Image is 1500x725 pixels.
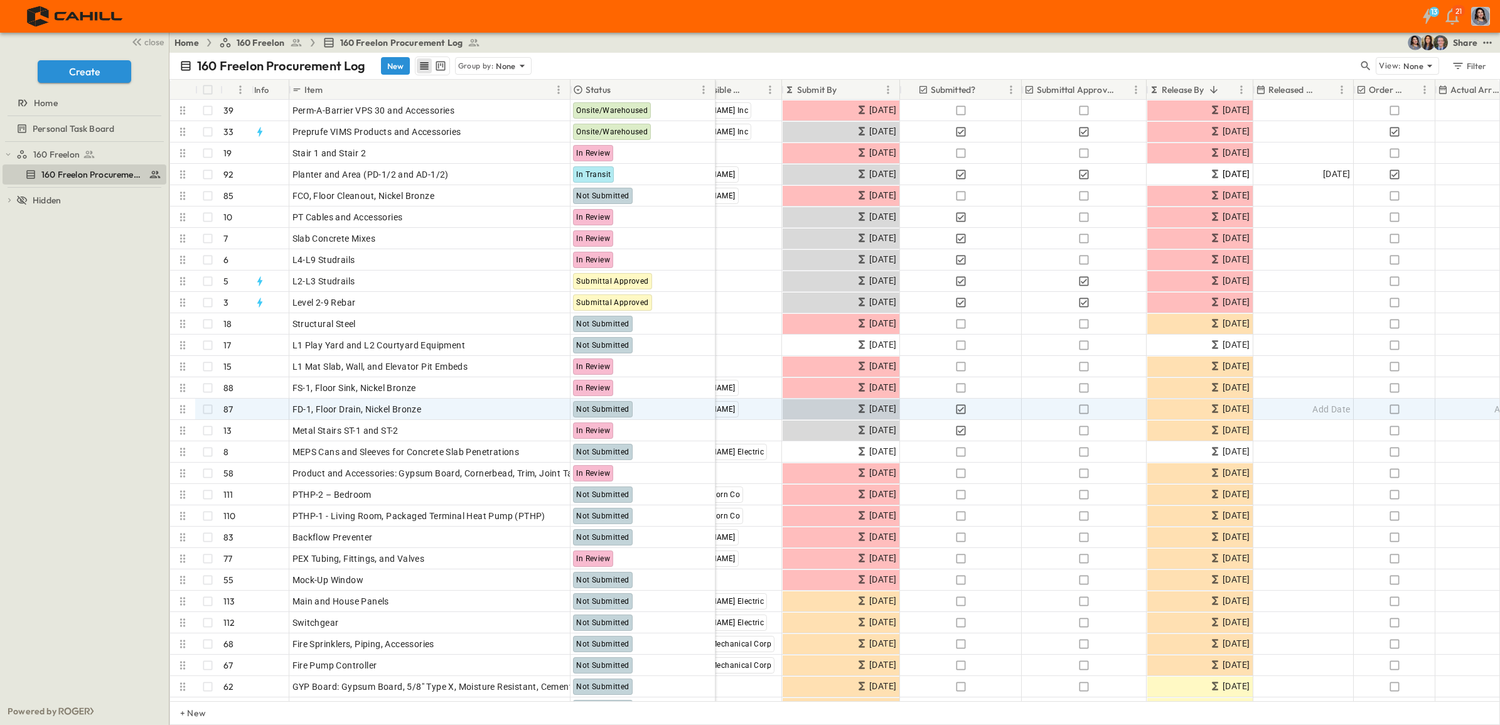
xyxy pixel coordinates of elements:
[225,83,239,97] button: Sort
[1223,615,1250,630] span: [DATE]
[1223,359,1250,373] span: [DATE]
[576,448,629,456] span: Not Submitted
[174,36,199,49] a: Home
[3,119,166,139] div: Personal Task Boardtest
[869,530,896,544] span: [DATE]
[1223,572,1250,587] span: [DATE]
[323,36,481,49] a: 160 Freelon Procurement Log
[576,362,610,371] span: In Review
[292,275,355,287] span: L2-L3 Studrails
[840,83,854,97] button: Sort
[576,640,629,648] span: Not Submitted
[1223,508,1250,523] span: [DATE]
[292,296,356,309] span: Level 2-9 Rebar
[869,124,896,139] span: [DATE]
[576,490,629,499] span: Not Submitted
[197,57,366,75] p: 160 Freelon Procurement Log
[1223,146,1250,160] span: [DATE]
[292,638,434,650] span: Fire Sprinklers, Piping, Accessories
[223,168,233,181] p: 92
[763,82,778,97] button: Menu
[869,572,896,587] span: [DATE]
[38,60,131,83] button: Create
[292,467,636,480] span: Product and Accessories: Gypsum Board, Cornerbead, Trim, Joint Tape + Compund)
[869,146,896,160] span: [DATE]
[41,168,144,181] span: 160 Freelon Procurement Log
[675,384,735,392] span: [PERSON_NAME]
[237,36,285,49] span: 160 Freelon
[869,487,896,502] span: [DATE]
[797,83,837,96] p: Submit By
[174,36,488,49] nav: breadcrumbs
[415,56,450,75] div: table view
[223,232,228,245] p: 7
[496,60,516,72] p: None
[978,83,992,97] button: Sort
[869,508,896,523] span: [DATE]
[1223,188,1250,203] span: [DATE]
[3,120,164,137] a: Personal Task Board
[1480,35,1495,50] button: test
[576,213,610,222] span: In Review
[1450,83,1500,96] p: Actual Arrival
[292,232,376,245] span: Slab Concrete Mixes
[381,57,410,75] button: New
[1223,402,1250,416] span: [DATE]
[223,659,233,672] p: 67
[1223,487,1250,502] span: [DATE]
[1334,82,1349,97] button: Menu
[1037,83,1116,96] p: Submittal Approved?
[684,83,746,96] p: Responsible Contractor
[1451,59,1487,73] div: Filter
[292,360,468,373] span: L1 Mat Slab, Wall, and Elevator Pit Embeds
[749,83,763,97] button: Sort
[1431,7,1438,17] h6: 13
[931,83,976,96] p: Submitted?
[576,127,648,136] span: Onsite/Warehoused
[1118,83,1132,97] button: Sort
[1420,35,1435,50] img: Kim Bowen (kbowen@cahill-sf.com)
[3,164,166,185] div: 160 Freelon Procurement Logtest
[576,149,610,158] span: In Review
[292,488,372,501] span: PTHP-2 – Bedroom
[869,679,896,694] span: [DATE]
[1223,530,1250,544] span: [DATE]
[1223,295,1250,309] span: [DATE]
[223,254,228,266] p: 6
[869,466,896,480] span: [DATE]
[1223,316,1250,331] span: [DATE]
[292,190,435,202] span: FCO, Floor Cleanout, Nickel Bronze
[1453,36,1477,49] div: Share
[3,94,164,112] a: Home
[1447,57,1490,75] button: Filter
[33,194,61,207] span: Hidden
[869,658,896,672] span: [DATE]
[292,531,373,544] span: Backflow Preventer
[304,83,323,96] p: Item
[675,640,771,648] span: Westates Mechanical Corp
[696,82,711,97] button: Menu
[292,126,461,138] span: Preprufe VIMS Products and Accessories
[675,661,771,670] span: Westates Mechanical Corp
[675,405,735,414] span: [PERSON_NAME]
[1223,167,1250,181] span: [DATE]
[1379,59,1401,73] p: View:
[292,552,425,565] span: PEX Tubing, Fittings, and Valves
[223,296,228,309] p: 3
[223,595,235,608] p: 113
[223,531,233,544] p: 83
[576,384,610,392] span: In Review
[576,618,629,627] span: Not Submitted
[223,147,232,159] p: 19
[223,552,232,565] p: 77
[576,554,610,563] span: In Review
[1223,701,1250,715] span: [DATE]
[254,72,269,107] div: Info
[223,126,233,138] p: 33
[576,255,610,264] span: In Review
[576,298,648,307] span: Submittal Approved
[675,512,740,520] span: N. V. Heathorn Co
[869,594,896,608] span: [DATE]
[126,33,166,50] button: close
[576,533,629,542] span: Not Submitted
